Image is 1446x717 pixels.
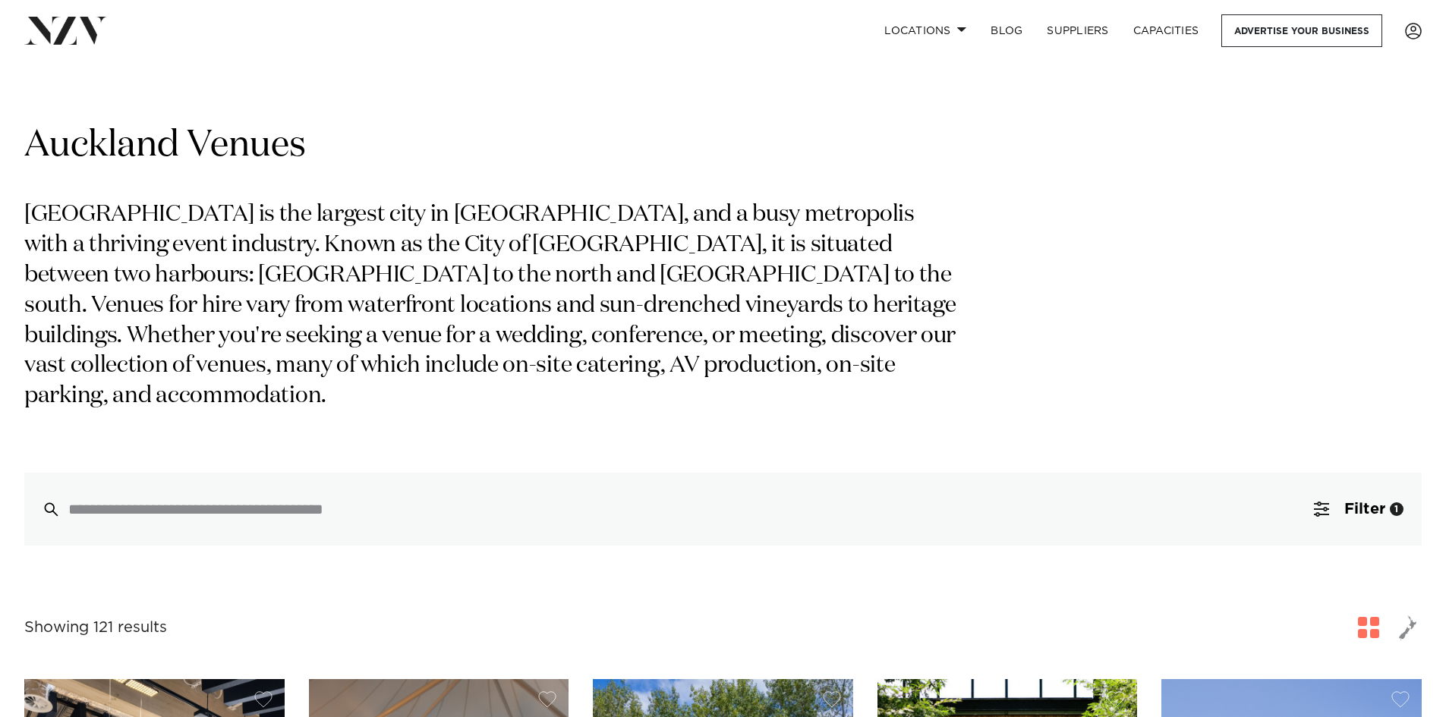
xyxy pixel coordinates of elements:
[1296,473,1422,546] button: Filter1
[24,17,107,44] img: nzv-logo.png
[872,14,978,47] a: Locations
[1344,502,1385,517] span: Filter
[24,616,167,640] div: Showing 121 results
[1035,14,1120,47] a: SUPPLIERS
[1221,14,1382,47] a: Advertise your business
[1121,14,1211,47] a: Capacities
[24,200,962,412] p: [GEOGRAPHIC_DATA] is the largest city in [GEOGRAPHIC_DATA], and a busy metropolis with a thriving...
[978,14,1035,47] a: BLOG
[1390,502,1403,516] div: 1
[24,122,1422,170] h1: Auckland Venues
